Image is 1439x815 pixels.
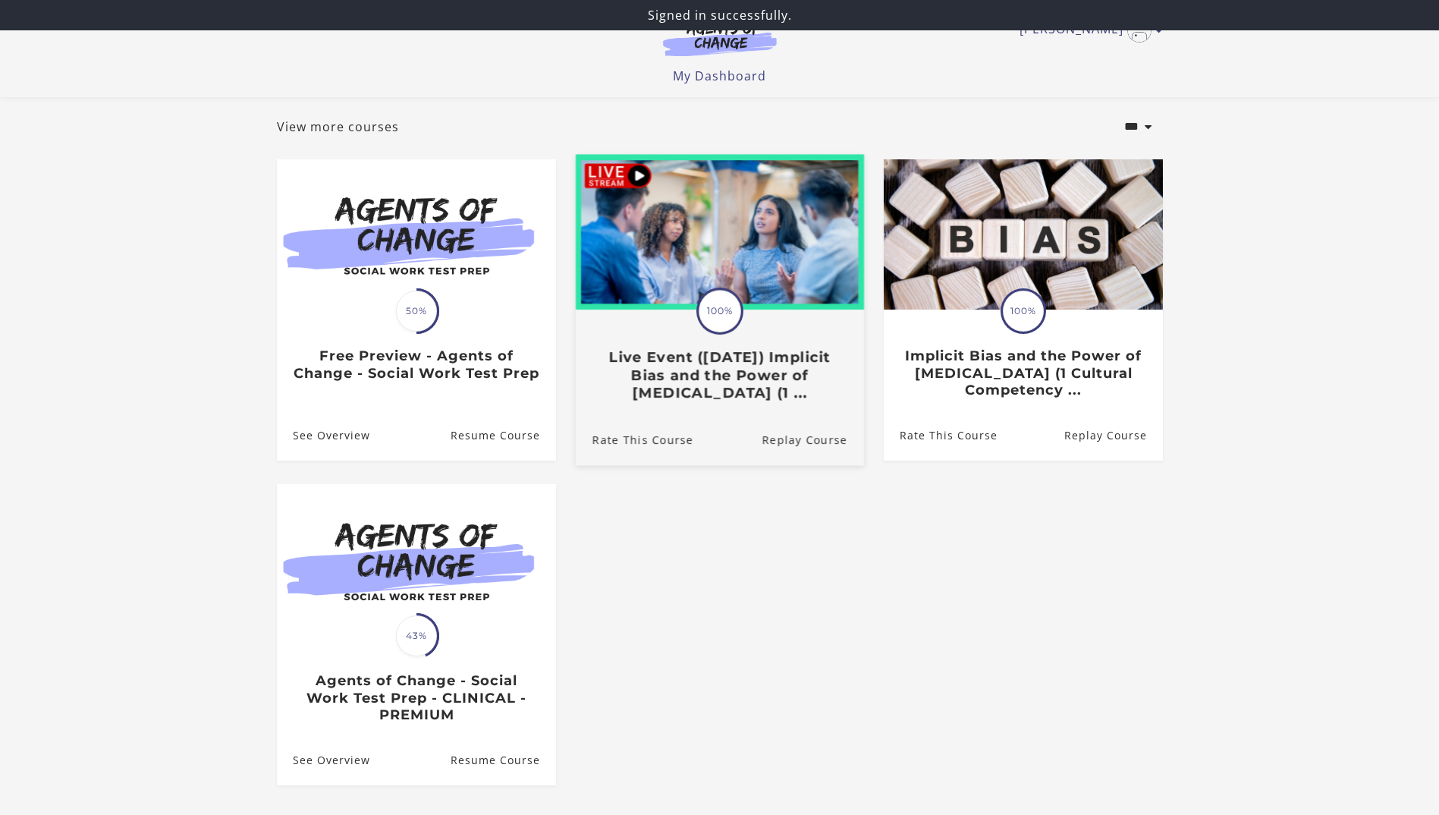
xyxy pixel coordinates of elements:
[647,21,793,56] img: Agents of Change Logo
[6,6,1433,24] p: Signed in successfully.
[900,348,1146,399] h3: Implicit Bias and the Power of [MEDICAL_DATA] (1 Cultural Competency ...
[396,615,437,656] span: 43%
[450,736,555,785] a: Agents of Change - Social Work Test Prep - CLINICAL - PREMIUM: Resume Course
[277,411,370,460] a: Free Preview - Agents of Change - Social Work Test Prep: See Overview
[699,290,741,332] span: 100%
[277,736,370,785] a: Agents of Change - Social Work Test Prep - CLINICAL - PREMIUM: See Overview
[575,414,693,464] a: Live Event (8/1/25) Implicit Bias and the Power of Peer Support (1 ...: Rate This Course
[1003,291,1044,332] span: 100%
[673,68,766,84] a: My Dashboard
[450,411,555,460] a: Free Preview - Agents of Change - Social Work Test Prep: Resume Course
[277,118,399,136] a: View more courses
[884,411,998,460] a: Implicit Bias and the Power of Peer Support (1 Cultural Competency ...: Rate This Course
[396,291,437,332] span: 50%
[293,348,539,382] h3: Free Preview - Agents of Change - Social Work Test Prep
[1064,411,1162,460] a: Implicit Bias and the Power of Peer Support (1 Cultural Competency ...: Resume Course
[762,414,864,464] a: Live Event (8/1/25) Implicit Bias and the Power of Peer Support (1 ...: Resume Course
[592,348,847,401] h3: Live Event ([DATE]) Implicit Bias and the Power of [MEDICAL_DATA] (1 ...
[1020,18,1155,42] a: Toggle menu
[293,672,539,724] h3: Agents of Change - Social Work Test Prep - CLINICAL - PREMIUM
